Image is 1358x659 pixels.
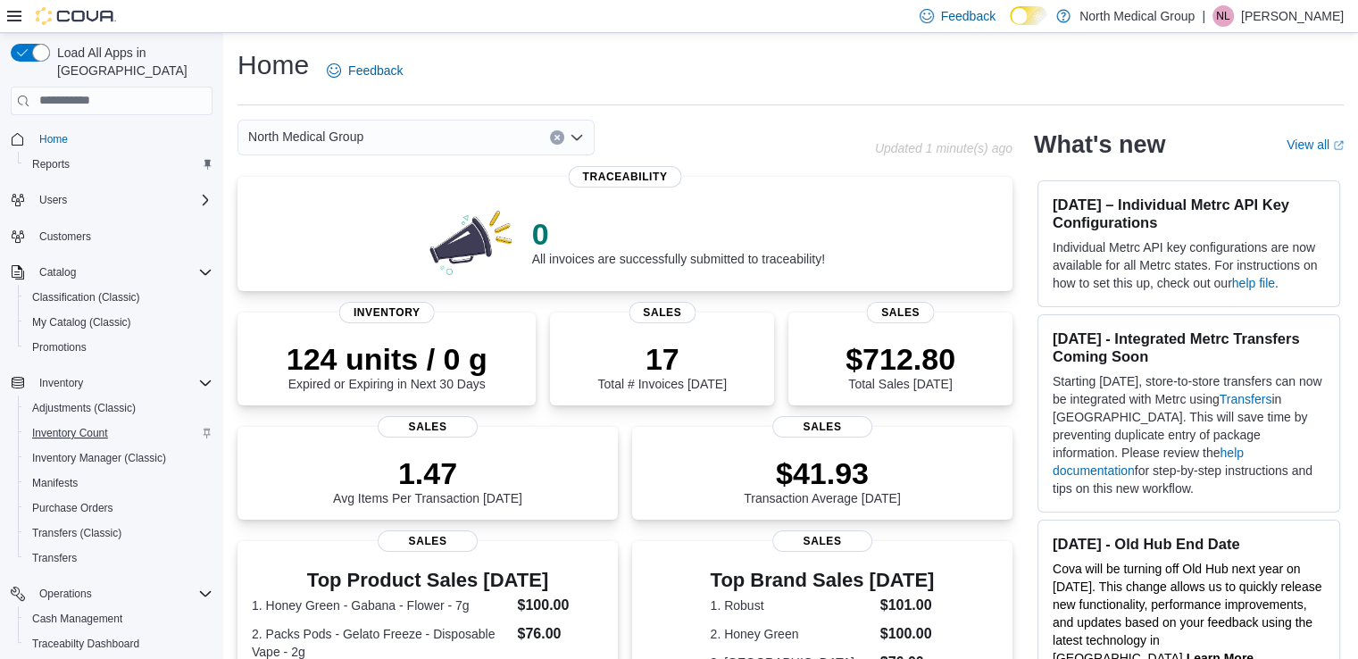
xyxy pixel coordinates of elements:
a: Classification (Classic) [25,287,147,308]
span: Purchase Orders [25,497,212,519]
span: Customers [39,229,91,244]
button: Inventory Manager (Classic) [18,446,220,471]
dt: 1. Honey Green - Gabana - Flower - 7g [252,596,510,614]
span: Customers [32,225,212,247]
input: Dark Mode [1010,6,1047,25]
p: Individual Metrc API key configurations are now available for all Metrc states. For instructions ... [1053,238,1325,292]
span: Promotions [25,337,212,358]
span: Purchase Orders [32,501,113,515]
a: help documentation [1053,446,1244,478]
span: Cash Management [25,608,212,630]
dd: $100.00 [880,623,935,645]
button: Inventory [4,371,220,396]
span: My Catalog (Classic) [25,312,212,333]
button: Catalog [4,260,220,285]
a: Transfers [1220,392,1272,406]
span: North Medical Group [248,126,363,147]
a: help file [1232,276,1275,290]
span: Sales [378,530,478,552]
span: Traceabilty Dashboard [32,637,139,651]
span: Home [39,132,68,146]
span: Transfers [32,551,77,565]
div: Total # Invoices [DATE] [597,341,726,391]
h3: [DATE] - Old Hub End Date [1053,535,1325,553]
span: Feedback [941,7,996,25]
dt: 1. Robust [711,596,873,614]
button: Classification (Classic) [18,285,220,310]
h3: Top Product Sales [DATE] [252,570,604,591]
span: Dark Mode [1010,25,1011,26]
button: My Catalog (Classic) [18,310,220,335]
p: $712.80 [846,341,955,377]
span: Load All Apps in [GEOGRAPHIC_DATA] [50,44,212,79]
div: All invoices are successfully submitted to traceability! [532,216,825,266]
span: Inventory Count [32,426,108,440]
p: Starting [DATE], store-to-store transfers can now be integrated with Metrc using in [GEOGRAPHIC_D... [1053,372,1325,497]
button: Transfers (Classic) [18,521,220,546]
a: Purchase Orders [25,497,121,519]
span: Sales [629,302,696,323]
span: Adjustments (Classic) [25,397,212,419]
span: Inventory Manager (Classic) [32,451,166,465]
a: Adjustments (Classic) [25,397,143,419]
a: Inventory Manager (Classic) [25,447,173,469]
a: My Catalog (Classic) [25,312,138,333]
a: Home [32,129,75,150]
span: Manifests [25,472,212,494]
a: Customers [32,226,98,247]
p: $41.93 [744,455,901,491]
a: Transfers [25,547,84,569]
span: Sales [772,416,872,438]
button: Users [4,188,220,213]
button: Traceabilty Dashboard [18,631,220,656]
span: Inventory Count [25,422,212,444]
div: Total Sales [DATE] [846,341,955,391]
a: Transfers (Classic) [25,522,129,544]
p: 1.47 [333,455,522,491]
p: 17 [597,341,726,377]
h3: [DATE] – Individual Metrc API Key Configurations [1053,196,1325,231]
span: My Catalog (Classic) [32,315,131,329]
span: Catalog [32,262,212,283]
h3: [DATE] - Integrated Metrc Transfers Coming Soon [1053,329,1325,365]
p: North Medical Group [1079,5,1195,27]
button: Operations [4,581,220,606]
span: NL [1216,5,1229,27]
span: Transfers (Classic) [32,526,121,540]
button: Transfers [18,546,220,571]
button: Operations [32,583,99,605]
dd: $76.00 [517,623,603,645]
div: Nicholas Leone [1212,5,1234,27]
a: Inventory Count [25,422,115,444]
a: Cash Management [25,608,129,630]
span: Reports [32,157,70,171]
span: Catalog [39,265,76,279]
dd: $101.00 [880,595,935,616]
span: Operations [39,587,92,601]
button: Reports [18,152,220,177]
button: Adjustments (Classic) [18,396,220,421]
p: [PERSON_NAME] [1241,5,1344,27]
a: Traceabilty Dashboard [25,633,146,655]
dt: 2. Honey Green [711,625,873,643]
div: Transaction Average [DATE] [744,455,901,505]
span: Adjustments (Classic) [32,401,136,415]
dd: $100.00 [517,595,603,616]
span: Reports [25,154,212,175]
a: Promotions [25,337,94,358]
button: Inventory [32,372,90,394]
button: Open list of options [570,130,584,145]
h3: Top Brand Sales [DATE] [711,570,935,591]
p: 0 [532,216,825,252]
a: Manifests [25,472,85,494]
button: Manifests [18,471,220,496]
a: View allExternal link [1287,138,1344,152]
span: Inventory Manager (Classic) [25,447,212,469]
span: Sales [772,530,872,552]
span: Home [32,128,212,150]
span: Operations [32,583,212,605]
button: Inventory Count [18,421,220,446]
button: Users [32,189,74,211]
span: Transfers [25,547,212,569]
p: 124 units / 0 g [287,341,487,377]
